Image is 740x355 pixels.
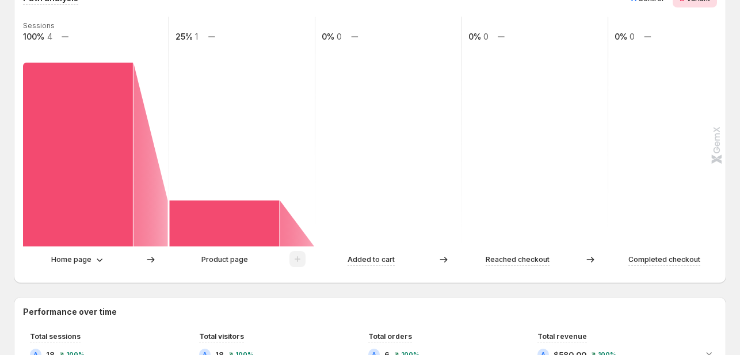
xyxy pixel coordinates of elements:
text: 4 [47,32,52,41]
text: 0% [468,32,481,41]
p: Home page [51,254,91,265]
text: 1 [195,32,198,41]
text: 100% [23,32,44,41]
text: 0% [322,32,334,41]
p: Added to cart [348,254,395,265]
h2: Performance over time [23,306,717,318]
text: Sessions [23,21,55,30]
text: 0% [615,32,627,41]
span: Total revenue [537,332,587,341]
text: 25% [176,32,193,41]
text: 0 [630,32,635,41]
span: Total visitors [199,332,244,341]
p: Reached checkout [486,254,550,265]
span: Total sessions [30,332,81,341]
p: Completed checkout [628,254,700,265]
text: 0 [483,32,489,41]
span: Total orders [368,332,412,341]
p: Product page [201,254,248,265]
text: 0 [337,32,342,41]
